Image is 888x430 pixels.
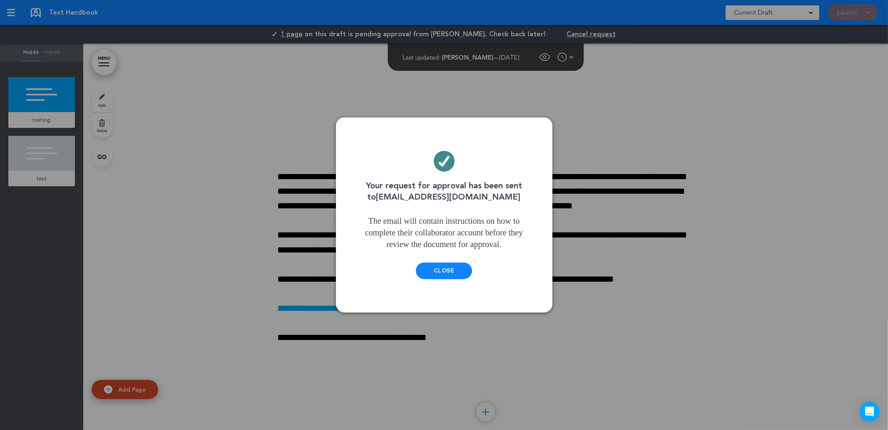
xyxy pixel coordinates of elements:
[376,191,521,202] span: [EMAIL_ADDRESS][DOMAIN_NAME]
[363,180,525,202] h3: Your request for approval has been sent to
[860,402,880,422] div: Open Intercom Messenger
[416,262,472,279] div: Close
[434,151,455,172] img: check.svg
[357,215,532,250] p: The email will contain instructions on how to complete their collaborator account before they rev...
